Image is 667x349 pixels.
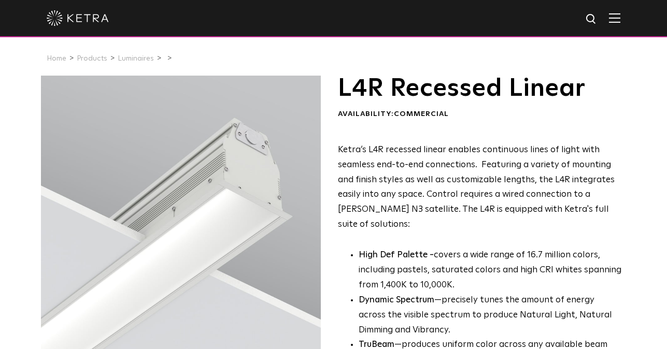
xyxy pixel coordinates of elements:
li: —precisely tunes the amount of energy across the visible spectrum to produce Natural Light, Natur... [359,293,623,338]
strong: High Def Palette - [359,251,434,259]
img: ketra-logo-2019-white [47,10,109,26]
div: Availability: [338,109,623,120]
p: Ketra’s L4R recessed linear enables continuous lines of light with seamless end-to-end connection... [338,143,623,232]
img: Hamburger%20Nav.svg [609,13,620,23]
a: Home [47,55,66,62]
h1: L4R Recessed Linear [338,76,623,101]
strong: TruBeam [359,340,394,349]
img: search icon [585,13,598,26]
span: Commercial [394,110,449,118]
p: covers a wide range of 16.7 million colors, including pastels, saturated colors and high CRI whit... [359,248,623,293]
strong: Dynamic Spectrum [359,296,434,304]
a: Products [77,55,107,62]
a: Luminaires [118,55,154,62]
